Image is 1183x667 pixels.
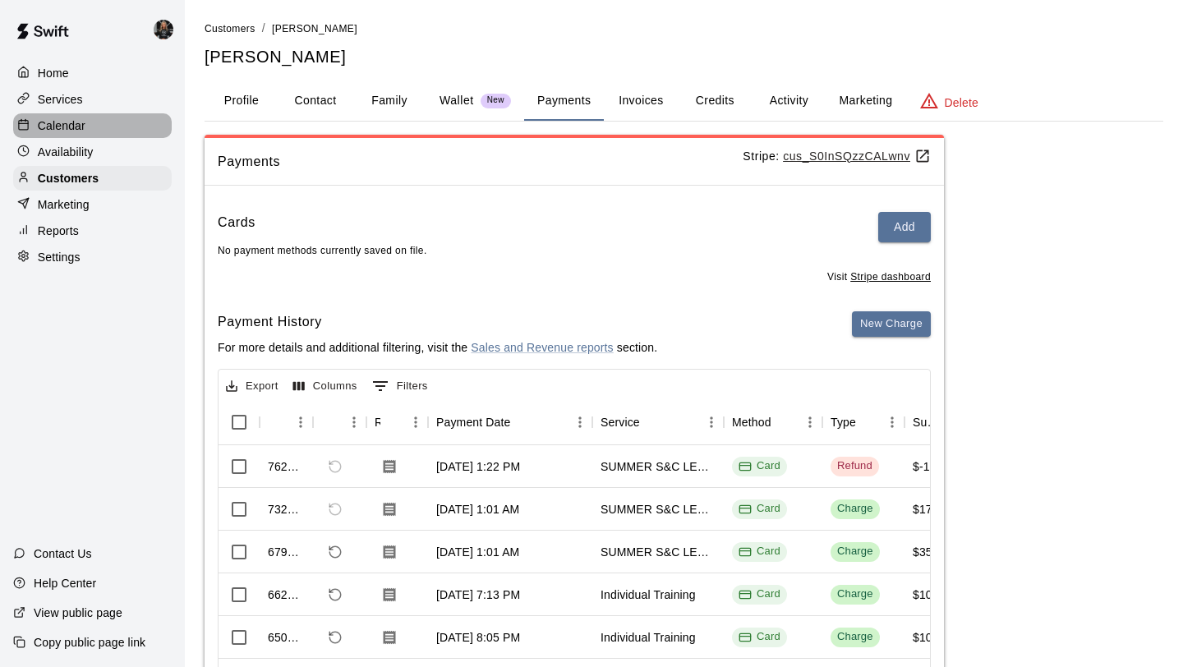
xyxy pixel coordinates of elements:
span: Refund payment [321,538,349,566]
h5: [PERSON_NAME] [205,46,1163,68]
li: / [262,20,265,37]
div: Jun 15, 2025, 8:05 PM [436,629,520,646]
div: 732027 [268,501,305,517]
div: Settings [13,245,172,269]
div: Aug 18, 2025, 1:22 PM [436,458,520,475]
span: Cannot refund a payment with type REFUND [321,453,349,481]
button: Download Receipt [375,452,404,481]
a: Marketing [13,192,172,217]
div: Card [739,544,780,559]
a: Sales and Revenue reports [471,341,613,354]
div: SUMMER S&C LEVEL 2 [601,544,716,560]
img: Garrett & Sean 1on1 Lessons [154,20,173,39]
button: Marketing [826,81,905,121]
button: Download Receipt [375,537,404,567]
span: Refund payment [321,623,349,651]
button: Show filters [368,373,432,399]
p: Contact Us [34,545,92,562]
button: Credits [678,81,752,121]
span: New [481,95,511,106]
div: basic tabs example [205,81,1163,121]
div: Charge [837,586,873,602]
a: Customers [13,166,172,191]
span: This payment has already been refunded. The refund has ID 762264 [321,495,349,523]
div: Charge [837,501,873,517]
button: Menu [798,410,822,435]
div: Card [739,586,780,602]
p: Copy public page link [34,634,145,651]
div: Availability [13,140,172,164]
button: Sort [511,411,534,434]
p: Delete [945,94,978,111]
div: Receipt [366,399,428,445]
div: Individual Training [601,629,696,646]
div: Card [739,501,780,517]
span: [PERSON_NAME] [272,23,357,34]
button: Invoices [604,81,678,121]
div: 662617 [268,586,305,603]
div: Garrett & Sean 1on1 Lessons [150,13,185,46]
div: Receipt [375,399,380,445]
span: Refund payment [321,581,349,609]
div: Service [601,399,640,445]
div: Subtotal [913,399,939,445]
button: Sort [771,411,794,434]
div: SUMMER S&C LEVEL 2 [601,458,716,475]
div: Method [732,399,771,445]
button: Menu [880,410,905,435]
div: 679370 [268,544,305,560]
button: Payments [524,81,604,121]
div: 762264 [268,458,305,475]
a: Reports [13,218,172,243]
div: Aug 2, 2025, 1:01 AM [436,501,519,517]
span: No payment methods currently saved on file. [218,245,427,256]
span: Customers [205,23,255,34]
div: Refund [313,399,366,445]
button: Profile [205,81,278,121]
button: Sort [856,411,879,434]
span: Payments [218,151,743,172]
div: 650149 [268,629,305,646]
div: Type [822,399,905,445]
p: Help Center [34,575,96,591]
p: Home [38,65,69,81]
a: Customers [205,21,255,34]
button: New Charge [852,311,931,337]
p: Services [38,91,83,108]
div: $178.29 [913,501,955,517]
p: Marketing [38,196,90,213]
div: Method [724,399,822,445]
button: Sort [321,411,344,434]
nav: breadcrumb [205,20,1163,38]
p: View public page [34,605,122,621]
button: Select columns [289,374,361,399]
a: Stripe dashboard [850,271,931,283]
div: Id [260,399,313,445]
p: Customers [38,170,99,186]
div: $350.00 [913,544,955,560]
h6: Cards [218,212,255,242]
button: Family [352,81,426,121]
button: Menu [403,410,428,435]
div: $-178.29 [913,458,959,475]
div: $100.00 [913,586,955,603]
button: Sort [640,411,663,434]
a: Services [13,87,172,112]
p: For more details and additional filtering, visit the section. [218,339,657,356]
div: Calendar [13,113,172,138]
a: cus_S0InSQzzCALwnv [783,149,931,163]
div: Payment Date [436,399,511,445]
div: $100.00 [913,629,955,646]
button: Contact [278,81,352,121]
div: Card [739,458,780,474]
div: Payment Date [428,399,592,445]
button: Sort [380,411,403,434]
button: Menu [699,410,724,435]
p: Wallet [440,92,474,109]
